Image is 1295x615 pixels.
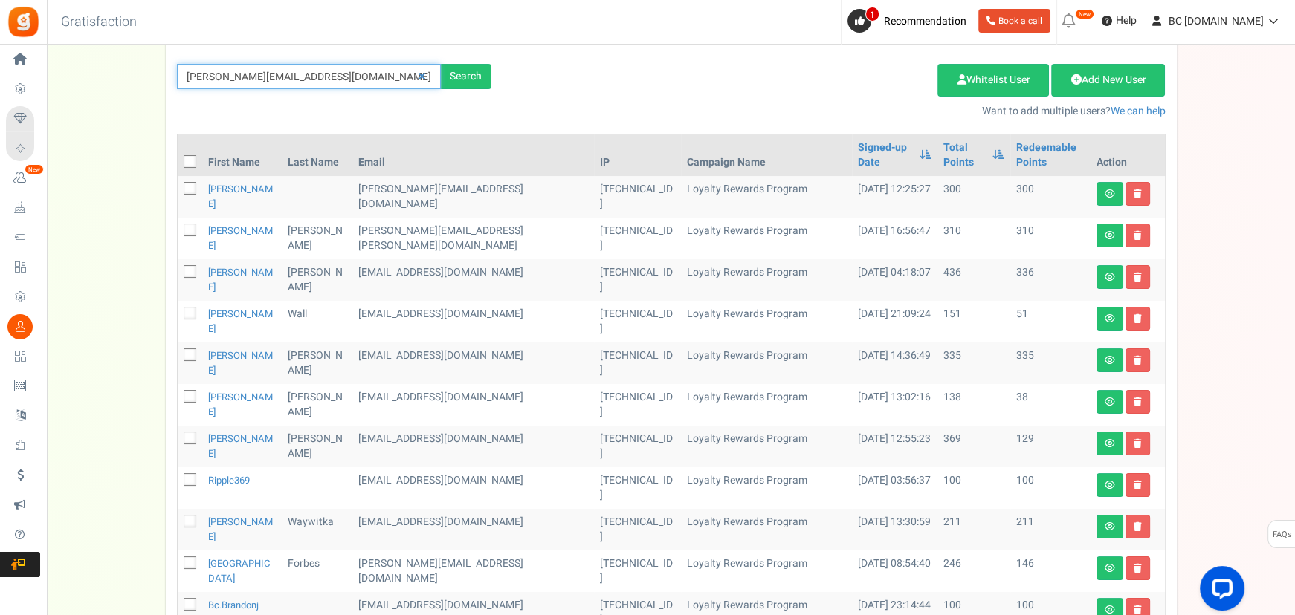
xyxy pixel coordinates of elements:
td: [PERSON_NAME] [282,218,352,259]
th: IP [594,134,681,176]
td: [TECHNICAL_ID] [594,176,681,218]
td: [DATE] 21:09:24 [852,301,937,342]
td: Loyalty Rewards Program [681,509,852,550]
span: Recommendation [884,13,966,29]
img: Gratisfaction [7,5,40,39]
span: 1 [865,7,879,22]
a: Add New User [1051,64,1165,97]
td: [TECHNICAL_ID] [594,467,681,509]
a: [PERSON_NAME] [208,224,273,253]
th: Action [1091,134,1165,176]
td: [TECHNICAL_ID] [594,426,681,467]
td: [DATE] 12:25:27 [852,176,937,218]
a: [GEOGRAPHIC_DATA] [208,556,274,585]
td: 151 [937,301,1010,342]
td: 336 [1010,259,1090,301]
i: View details [1105,481,1115,489]
td: 211 [1010,509,1090,550]
td: Loyalty Rewards Program [681,467,852,509]
a: Total Points [943,140,985,170]
td: [DATE] 13:30:59 [852,509,937,550]
i: Delete user [1134,397,1142,406]
td: customer [352,218,594,259]
a: [PERSON_NAME] [208,432,273,461]
td: Loyalty Rewards Program [681,259,852,301]
td: 310 [937,218,1010,259]
i: Delete user [1134,273,1142,282]
td: customer [352,342,594,384]
td: 369 [937,426,1010,467]
i: View details [1105,231,1115,240]
td: 246 [937,550,1010,592]
td: Loyalty Rewards Program [681,301,852,342]
td: [TECHNICAL_ID] [594,218,681,259]
td: customer [352,301,594,342]
td: Loyalty Rewards Program [681,218,852,259]
td: customer [352,259,594,301]
a: [PERSON_NAME] [208,307,273,336]
td: [DATE] 13:02:16 [852,384,937,426]
a: Redeemable Points [1016,140,1084,170]
i: Delete user [1134,439,1142,448]
a: [PERSON_NAME] [208,182,273,211]
td: [PERSON_NAME] [282,342,352,384]
a: Whitelist User [937,64,1049,97]
i: View details [1105,439,1115,448]
a: [PERSON_NAME] [208,265,273,294]
a: [PERSON_NAME] [208,515,273,544]
input: Search by email or name [177,64,441,89]
td: 51 [1010,301,1090,342]
td: customer [352,426,594,467]
td: 310 [1010,218,1090,259]
i: Delete user [1134,231,1142,240]
th: Last Name [282,134,352,176]
th: First Name [202,134,282,176]
td: 100 [1010,467,1090,509]
i: View details [1105,314,1115,323]
i: Delete user [1134,481,1142,489]
td: Wall [282,301,352,342]
a: Help [1096,9,1143,33]
td: [DATE] 12:55:23 [852,426,937,467]
h3: Gratisfaction [45,7,153,37]
td: 146 [1010,550,1090,592]
td: Loyalty Rewards Program [681,176,852,218]
td: [DATE] 04:18:07 [852,259,937,301]
i: View details [1105,273,1115,282]
td: customer [352,384,594,426]
td: customer [352,176,594,218]
a: 1 Recommendation [847,9,972,33]
td: [TECHNICAL_ID] [594,384,681,426]
td: 38 [1010,384,1090,426]
td: Loyalty Rewards Program [681,550,852,592]
td: Forbes [282,550,352,592]
td: 300 [1010,176,1090,218]
td: 100 [937,467,1010,509]
i: View details [1105,605,1115,614]
i: View details [1105,522,1115,531]
td: 335 [1010,342,1090,384]
a: bc.brandonj [208,598,259,612]
i: Delete user [1134,605,1142,614]
span: Help [1112,13,1137,28]
i: Delete user [1134,522,1142,531]
a: ripple369 [208,473,250,487]
td: [DATE] 08:54:40 [852,550,937,592]
a: Signed-up Date [858,140,911,170]
td: [DATE] 14:36:49 [852,342,937,384]
td: [DATE] 16:56:47 [852,218,937,259]
i: Delete user [1134,356,1142,365]
i: Delete user [1134,564,1142,573]
span: BC [DOMAIN_NAME] [1169,13,1264,29]
td: [PERSON_NAME] [282,384,352,426]
em: New [1075,9,1094,19]
td: [TECHNICAL_ID] [594,342,681,384]
i: View details [1105,356,1115,365]
td: 300 [937,176,1010,218]
i: Delete user [1134,189,1142,198]
td: Loyalty Rewards Program [681,342,852,384]
i: View details [1105,397,1115,406]
td: 138 [937,384,1010,426]
a: Reset [410,64,433,90]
